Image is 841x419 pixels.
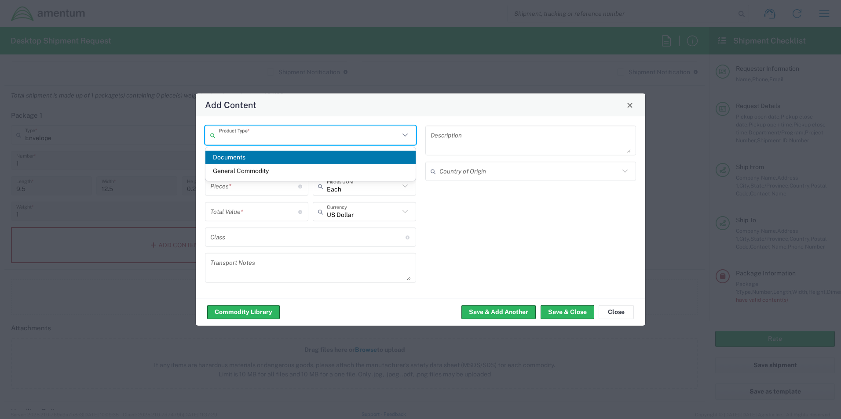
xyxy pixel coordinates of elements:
button: Close [624,99,636,111]
button: Save & Add Another [461,305,536,319]
button: Commodity Library [207,305,280,319]
span: General Commodity [205,164,416,178]
button: Close [599,305,634,319]
span: Documents [205,151,416,164]
h4: Add Content [205,98,256,111]
button: Save & Close [541,305,594,319]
